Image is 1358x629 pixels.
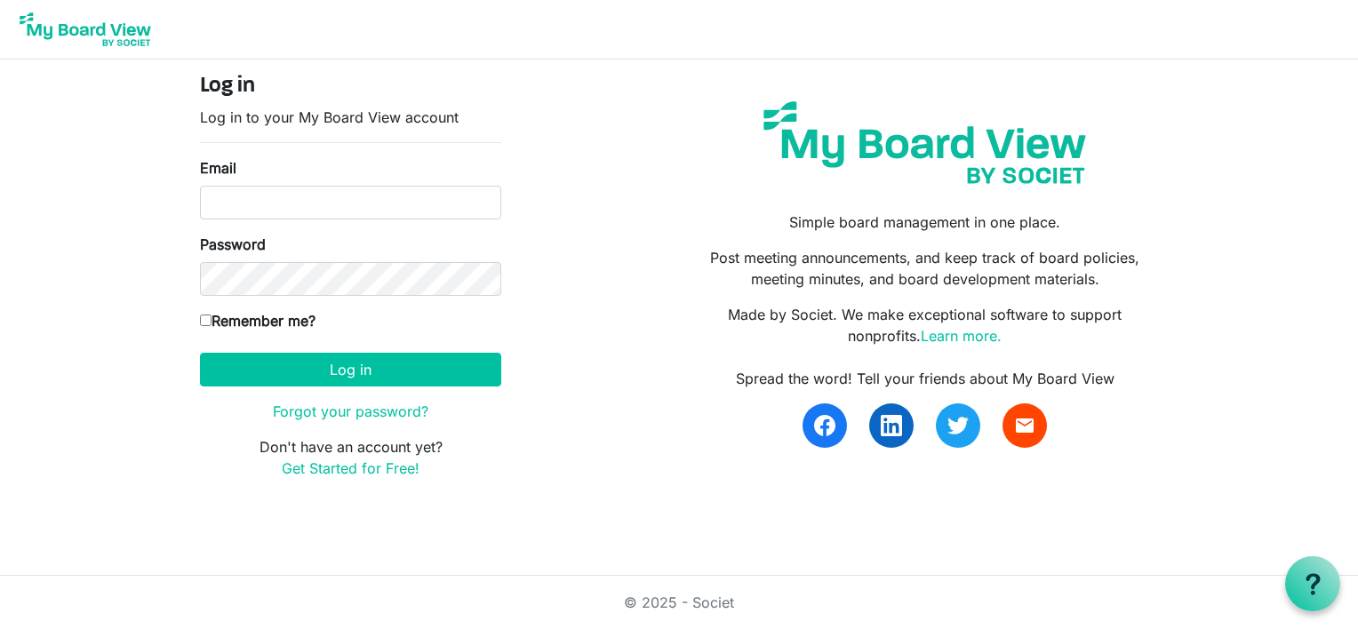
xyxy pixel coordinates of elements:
[273,402,428,420] a: Forgot your password?
[200,310,316,331] label: Remember me?
[200,436,501,479] p: Don't have an account yet?
[1003,403,1047,448] a: email
[881,415,902,436] img: linkedin.svg
[14,7,156,52] img: My Board View Logo
[692,304,1158,346] p: Made by Societ. We make exceptional software to support nonprofits.
[200,74,501,100] h4: Log in
[947,415,969,436] img: twitter.svg
[692,211,1158,233] p: Simple board management in one place.
[624,593,734,611] a: © 2025 - Societ
[282,459,419,477] a: Get Started for Free!
[921,327,1002,345] a: Learn more.
[814,415,835,436] img: facebook.svg
[692,247,1158,290] p: Post meeting announcements, and keep track of board policies, meeting minutes, and board developm...
[200,314,212,326] input: Remember me?
[200,353,501,386] button: Log in
[692,368,1158,389] div: Spread the word! Tell your friends about My Board View
[200,107,501,128] p: Log in to your My Board View account
[1014,415,1035,436] span: email
[750,88,1099,197] img: my-board-view-societ.svg
[200,157,236,179] label: Email
[200,234,266,255] label: Password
